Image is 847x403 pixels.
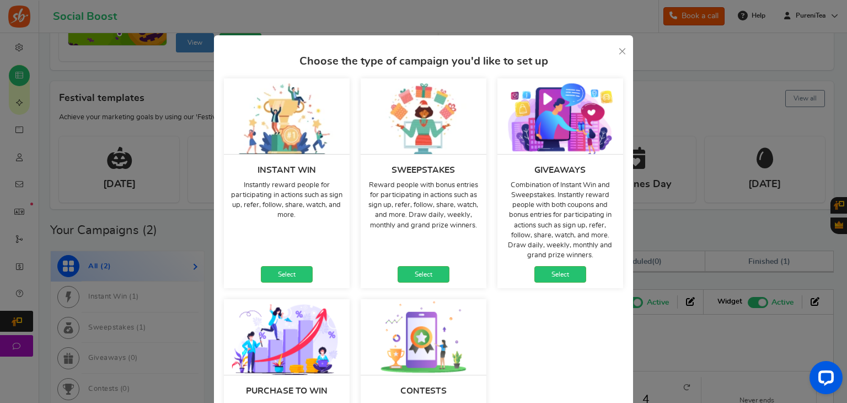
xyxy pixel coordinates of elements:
[618,44,626,58] a: ×
[801,357,847,403] iframe: LiveChat chat widget
[361,299,486,375] img: contests_v1.webp
[497,78,623,154] img: giveaways_v1.webp
[534,266,586,283] a: Select
[534,166,586,175] h4: Giveaways
[261,266,313,283] a: Select
[229,181,344,221] p: Instantly reward people for participating in actions such as sign up, refer, follow, share, watch...
[503,181,618,261] p: Combination of Instant Win and Sweepstakes. Instantly reward people with both coupons and bonus e...
[366,181,481,231] p: Reward people with bonus entries for participating in actions such as sign up, refer, follow, sha...
[400,386,447,396] h4: Contests
[246,386,328,396] h4: Purchase to win
[224,299,350,375] img: purchase_to_win_v1.webp
[361,78,486,154] img: sweepstakes_v1.webp
[398,266,449,283] a: Select
[392,166,455,175] h4: Sweepstakes
[218,55,629,67] h3: Choose the type of campaign you'd like to set up
[258,166,316,175] h4: Instant win
[224,78,350,154] img: instant-win_v1.webp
